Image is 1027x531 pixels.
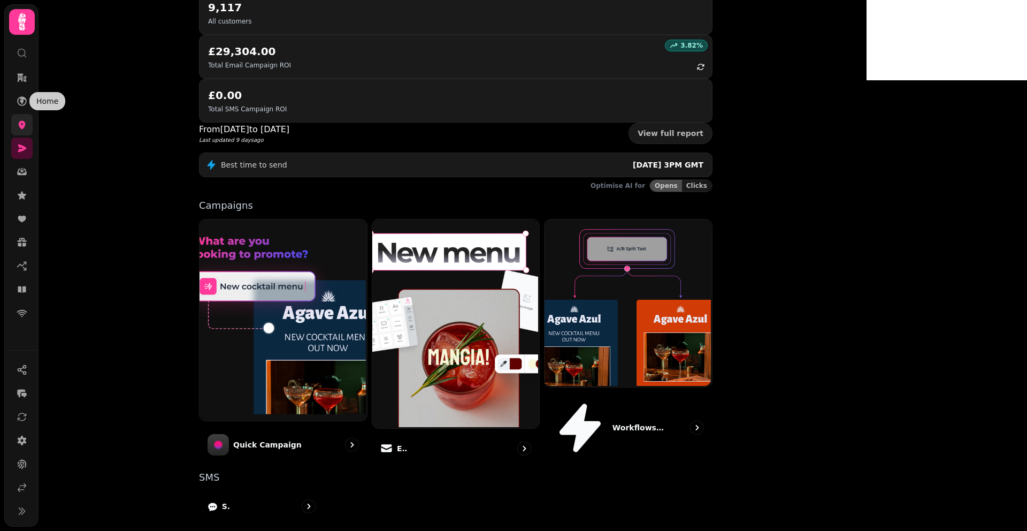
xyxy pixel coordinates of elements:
[29,92,65,110] div: Home
[692,422,702,433] svg: go to
[199,201,712,210] p: Campaigns
[221,160,287,170] p: Best time to send
[222,501,230,512] p: SMS
[543,218,711,386] img: Workflows (coming soon)
[655,183,678,189] span: Opens
[397,443,408,454] p: Email
[544,219,712,464] a: Workflows (coming soon)Workflows (coming soon)
[682,180,712,192] button: Clicks
[686,183,707,189] span: Clicks
[199,123,289,136] p: From [DATE] to [DATE]
[208,17,251,26] p: All customers
[629,123,712,144] a: View full report
[303,501,314,512] svg: go to
[591,181,645,190] p: Optimise AI for
[199,219,367,464] a: Quick CampaignQuick Campaign
[372,219,540,464] a: EmailEmail
[692,58,710,76] button: refresh
[199,136,289,144] p: Last updated 9 days ago
[208,44,291,59] h2: £29,304.00
[199,491,324,522] a: SMS
[650,180,682,192] button: Opens
[519,443,530,454] svg: go to
[633,161,703,169] span: [DATE] 3PM GMT
[198,218,366,420] img: Quick Campaign
[208,88,287,103] h2: £0.00
[208,61,291,70] p: Total Email Campaign ROI
[371,218,539,427] img: Email
[680,41,703,50] p: 3.82 %
[612,422,666,433] p: Workflows (coming soon)
[347,439,357,450] svg: go to
[233,439,302,450] p: Quick Campaign
[208,105,287,113] p: Total SMS Campaign ROI
[199,473,712,482] p: SMS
